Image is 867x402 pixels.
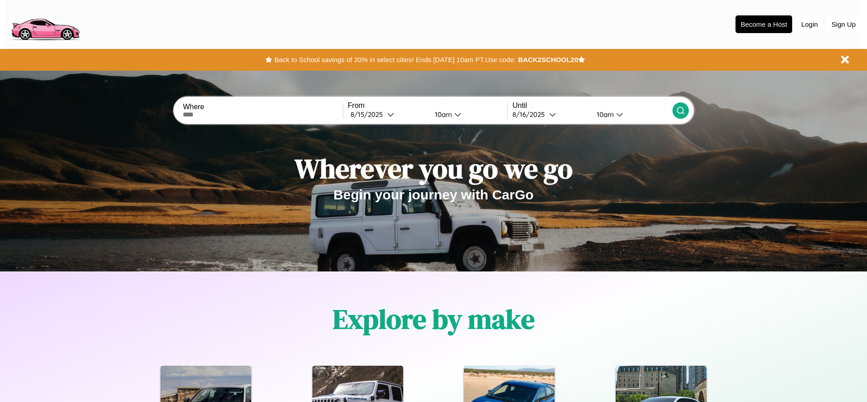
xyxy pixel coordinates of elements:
button: Login [797,16,823,33]
img: logo [7,5,83,43]
div: 8 / 16 / 2025 [512,110,549,119]
button: 8/15/2025 [348,110,428,119]
div: 10am [592,110,616,119]
label: From [348,102,507,110]
div: 8 / 15 / 2025 [351,110,387,119]
label: Where [183,103,342,111]
button: Sign Up [827,16,860,33]
div: 10am [430,110,454,119]
label: Until [512,102,672,110]
button: Back to School savings of 20% in select cities! Ends [DATE] 10am PT.Use code: [272,53,518,66]
button: 10am [428,110,507,119]
button: Become a Host [735,15,792,33]
b: BACK2SCHOOL20 [518,56,578,63]
button: 10am [589,110,672,119]
h1: Explore by make [333,300,535,338]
